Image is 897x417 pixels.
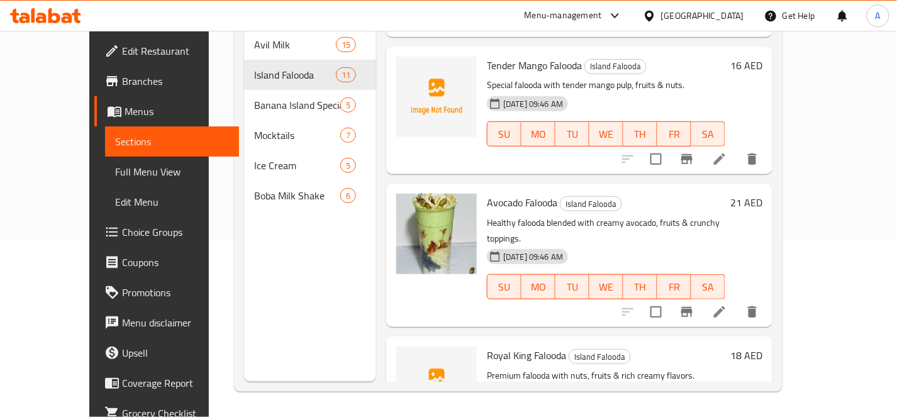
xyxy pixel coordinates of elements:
span: SU [493,125,516,143]
div: [GEOGRAPHIC_DATA] [661,9,744,23]
span: Avil Milk [254,37,336,52]
a: Coverage Report [94,368,239,398]
h6: 18 AED [730,347,762,364]
button: TH [623,121,657,147]
span: Royal King Falooda [487,346,566,365]
button: TU [555,121,589,147]
div: Boba Milk Shake6 [244,181,376,211]
div: items [340,128,356,143]
button: MO [521,121,555,147]
a: Coupons [94,247,239,277]
a: Sections [105,126,239,157]
button: SU [487,121,521,147]
a: Edit menu item [712,152,727,167]
a: Branches [94,66,239,96]
button: Branch-specific-item [672,297,702,327]
img: Tender Mango Falooda [396,57,477,137]
p: Special falooda with tender mango pulp, fruits & nuts. [487,77,725,93]
span: TU [560,278,584,296]
a: Edit Restaurant [94,36,239,66]
span: Edit Restaurant [122,43,229,58]
span: TH [628,278,652,296]
button: SA [691,121,725,147]
div: Boba Milk Shake [254,188,340,203]
span: Promotions [122,285,229,300]
button: WE [589,121,623,147]
span: 6 [341,190,355,202]
span: Full Menu View [115,164,229,179]
a: Promotions [94,277,239,308]
span: SU [493,278,516,296]
span: SA [696,125,720,143]
span: FR [662,125,686,143]
p: Healthy falooda blended with creamy avocado, fruits & crunchy toppings. [487,215,725,247]
h6: 21 AED [730,194,762,211]
span: SA [696,278,720,296]
span: Avocado Falooda [487,193,557,212]
div: Island Falooda [584,59,647,74]
span: 5 [341,99,355,111]
a: Choice Groups [94,217,239,247]
button: SU [487,274,521,299]
span: Sections [115,134,229,149]
span: TU [560,125,584,143]
span: Coverage Report [122,375,229,391]
div: Mocktails7 [244,120,376,150]
button: FR [657,274,691,299]
span: Ice Cream [254,158,340,173]
span: 7 [341,130,355,142]
a: Menu disclaimer [94,308,239,338]
span: Island Falooda [254,67,336,82]
div: Avil Milk15 [244,30,376,60]
span: Banana Island Special [254,97,340,113]
span: 11 [337,69,355,81]
a: Edit Menu [105,187,239,217]
button: delete [737,297,767,327]
div: Island Falooda [569,349,631,364]
span: FR [662,278,686,296]
span: WE [594,125,618,143]
div: items [340,188,356,203]
span: Coupons [122,255,229,270]
button: delete [737,144,767,174]
span: Tender Mango Falooda [487,56,582,75]
button: TH [623,274,657,299]
div: Banana Island Special5 [244,90,376,120]
button: WE [589,274,623,299]
a: Upsell [94,338,239,368]
span: Island Falooda [560,197,621,211]
span: 15 [337,39,355,51]
button: Branch-specific-item [672,144,702,174]
span: Island Falooda [569,350,630,364]
span: Menu disclaimer [122,315,229,330]
button: SA [691,274,725,299]
span: Branches [122,74,229,89]
span: [DATE] 09:46 AM [498,251,568,263]
h6: 16 AED [730,57,762,74]
span: Select to update [643,146,669,172]
div: Ice Cream5 [244,150,376,181]
span: Choice Groups [122,225,229,240]
span: Upsell [122,345,229,360]
div: items [336,37,356,52]
img: Avocado Falooda [396,194,477,274]
span: Edit Menu [115,194,229,209]
button: FR [657,121,691,147]
button: MO [521,274,555,299]
div: Island Falooda [560,196,622,211]
button: TU [555,274,589,299]
div: Menu-management [525,8,602,23]
div: items [340,97,356,113]
p: Premium falooda with nuts, fruits & rich creamy flavors. [487,368,725,384]
span: TH [628,125,652,143]
a: Full Menu View [105,157,239,187]
span: [DATE] 09:46 AM [498,98,568,110]
div: items [340,158,356,173]
span: Mocktails [254,128,340,143]
span: Menus [125,104,229,119]
span: WE [594,278,618,296]
nav: Menu sections [244,25,376,216]
div: items [336,67,356,82]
